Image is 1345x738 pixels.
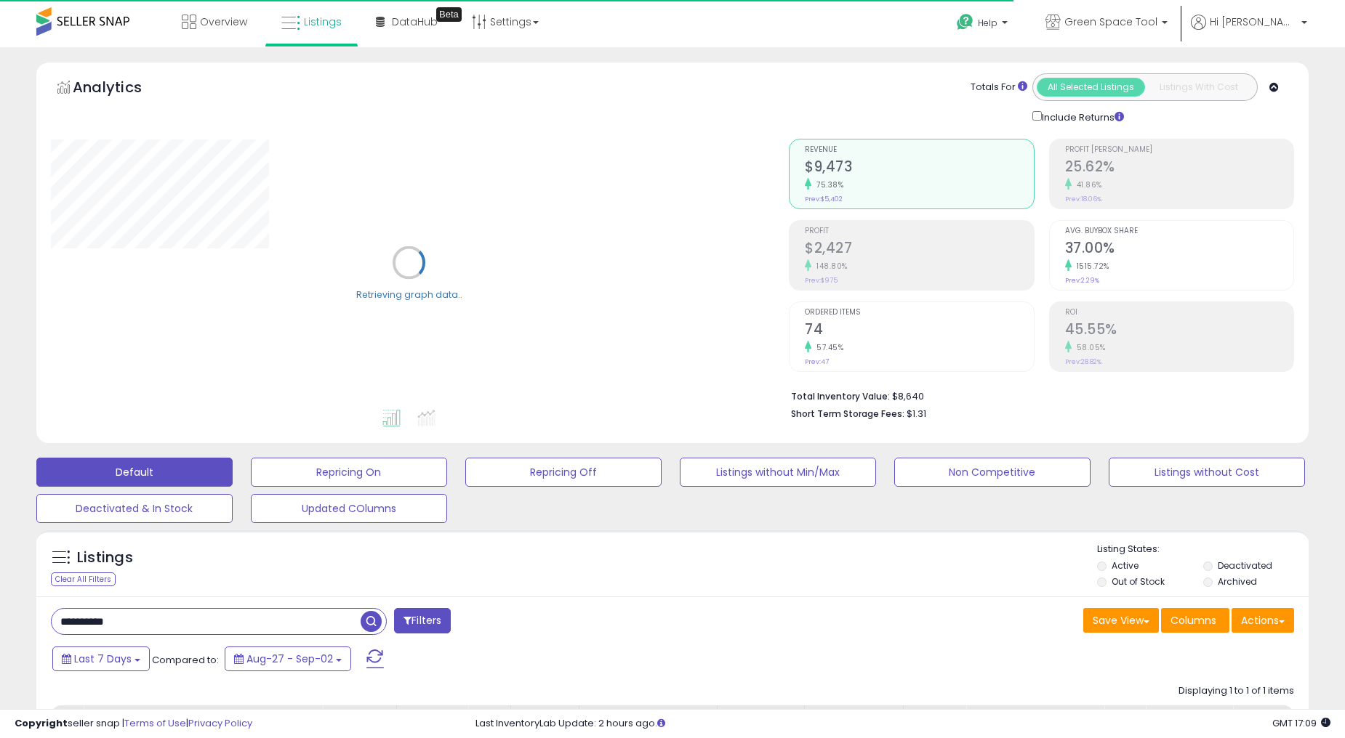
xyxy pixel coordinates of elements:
span: Ordered Items [805,309,1034,317]
button: Listings With Cost [1144,78,1253,97]
span: Profit [805,227,1034,235]
a: Help [945,2,1022,47]
span: Revenue [805,146,1034,154]
span: Overview [200,15,247,29]
span: Aug-27 - Sep-02 [246,652,333,666]
button: Aug-27 - Sep-02 [225,646,351,671]
small: 75.38% [811,179,843,190]
a: Hi [PERSON_NAME] [1191,15,1307,47]
span: Help [978,17,997,29]
span: Columns [1171,613,1216,628]
h5: Listings [77,548,133,568]
div: Tooltip anchor [436,7,462,22]
li: $8,640 [791,386,1283,404]
span: Compared to: [152,653,219,667]
a: Privacy Policy [188,716,252,730]
button: Actions [1232,608,1294,633]
h5: Analytics [73,77,170,101]
h2: 37.00% [1065,240,1294,259]
span: Listings [304,15,342,29]
button: Listings without Min/Max [680,458,876,487]
button: All Selected Listings [1037,78,1145,97]
button: Updated COlumns [251,494,447,523]
small: 58.05% [1072,342,1106,353]
h2: 45.55% [1065,321,1294,341]
i: Get Help [956,13,974,31]
b: Short Term Storage Fees: [791,407,904,420]
div: Displaying 1 to 1 of 1 items [1179,684,1294,698]
div: Last InventoryLab Update: 2 hours ago. [475,717,1331,731]
label: Archived [1218,575,1257,588]
button: Repricing Off [465,458,662,487]
span: Avg. Buybox Share [1065,227,1294,235]
span: 2025-09-10 17:09 GMT [1272,716,1330,730]
span: Hi [PERSON_NAME] [1210,15,1297,29]
h2: 25.62% [1065,158,1294,178]
label: Active [1112,559,1139,572]
button: Listings without Cost [1109,458,1305,487]
div: Clear All Filters [51,572,116,586]
button: Default [36,458,233,487]
span: ROI [1065,309,1294,317]
small: Prev: 47 [805,357,829,366]
small: Prev: $5,402 [805,195,843,203]
button: Repricing On [251,458,447,487]
label: Out of Stock [1112,575,1165,588]
span: $1.31 [907,407,926,421]
button: Non Competitive [894,458,1091,487]
button: Deactivated & In Stock [36,494,233,523]
div: seller snap | | [15,717,252,731]
small: Prev: 28.82% [1065,357,1101,366]
a: Terms of Use [124,716,186,730]
label: Deactivated [1218,559,1272,572]
small: Prev: 18.06% [1065,195,1101,203]
button: Columns [1161,608,1229,633]
span: Green Space Tool [1064,15,1157,29]
button: Save View [1083,608,1159,633]
div: Retrieving graph data.. [356,288,462,301]
strong: Copyright [15,716,68,730]
span: DataHub [392,15,438,29]
button: Last 7 Days [52,646,150,671]
div: Include Returns [1021,108,1141,124]
button: Filters [394,608,451,633]
p: Listing States: [1097,543,1309,556]
span: Last 7 Days [74,652,132,666]
small: 148.80% [811,261,848,272]
h2: $9,473 [805,158,1034,178]
b: Total Inventory Value: [791,390,890,402]
small: 1515.72% [1072,261,1109,272]
small: Prev: $975 [805,276,838,285]
small: Prev: 2.29% [1065,276,1099,285]
small: 41.86% [1072,179,1102,190]
h2: $2,427 [805,240,1034,259]
span: Profit [PERSON_NAME] [1065,146,1294,154]
h2: 74 [805,321,1034,341]
small: 57.45% [811,342,843,353]
div: Totals For [971,81,1027,94]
